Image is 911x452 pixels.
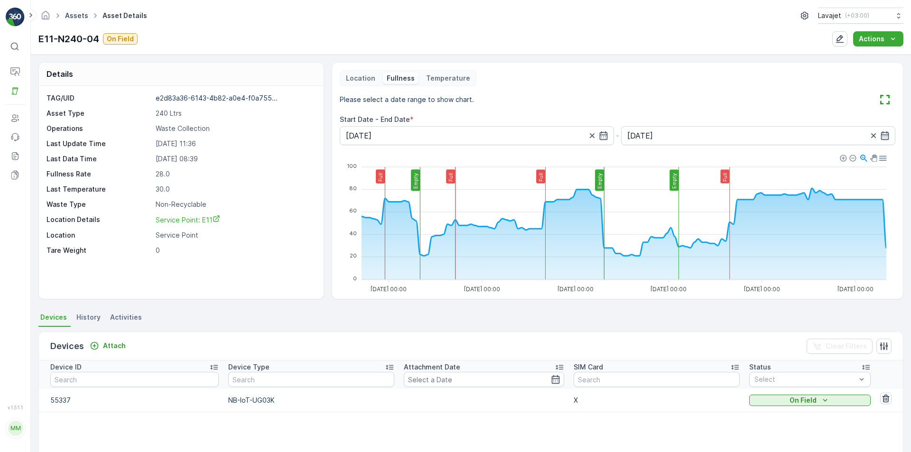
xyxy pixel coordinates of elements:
[837,286,874,293] tspan: [DATE] 00:00
[46,93,152,103] p: TAG/UID
[818,8,903,24] button: Lavajet(+03:00)
[156,184,314,194] p: 30.0
[103,341,126,351] p: Attach
[350,252,357,259] tspan: 20
[404,372,564,387] input: Select a Date
[40,313,67,322] span: Devices
[156,94,278,102] p: e2d83a36-6143-4b82-a0e4-f0a755...
[349,185,357,192] tspan: 80
[426,74,470,83] p: Temperature
[50,340,84,353] p: Devices
[749,362,771,372] p: Status
[349,207,357,214] tspan: 60
[353,275,357,282] tspan: 0
[46,231,152,240] p: Location
[6,412,25,444] button: MM
[340,95,474,104] p: Please select a date range to show chart.
[749,395,871,406] button: On Field
[156,215,314,225] a: Service Point: E11
[807,339,873,354] button: Clear Filters
[107,34,134,44] p: On Field
[6,405,25,410] span: v 1.51.1
[40,14,51,22] a: Homepage
[340,126,614,145] input: dd/mm/yyyy
[464,286,500,293] tspan: [DATE] 00:00
[347,163,357,169] tspan: 100
[404,362,460,372] p: Attachment Date
[38,32,99,46] p: E11-N240-04
[156,154,314,164] p: [DATE] 08:39
[228,362,270,372] p: Device Type
[156,169,314,179] p: 28.0
[46,68,73,80] p: Details
[387,74,415,83] p: Fullness
[859,154,867,162] div: Selection Zoom
[46,154,152,164] p: Last Data Time
[46,124,152,133] p: Operations
[371,286,407,293] tspan: [DATE] 00:00
[349,230,357,237] tspan: 40
[8,421,23,436] div: MM
[744,286,780,293] tspan: [DATE] 00:00
[228,372,394,387] input: Search
[6,8,25,27] img: logo
[574,372,740,387] input: Search
[818,11,841,20] p: Lavajet
[859,34,884,44] p: Actions
[103,33,138,45] button: On Field
[65,11,88,19] a: Assets
[574,362,603,372] p: SIM Card
[346,74,375,83] p: Location
[156,246,314,255] p: 0
[340,115,410,123] label: Start Date - End Date
[101,11,149,20] span: Asset Details
[870,155,876,160] div: Panning
[46,246,152,255] p: Tare Weight
[228,396,394,405] p: NB-IoT-UG03K
[86,340,130,351] button: Attach
[574,396,740,405] p: X
[156,231,314,240] p: Service Point
[845,12,869,19] p: ( +03:00 )
[46,200,152,209] p: Waste Type
[616,130,619,141] p: -
[621,126,895,145] input: dd/mm/yyyy
[50,396,219,405] p: 55337
[50,372,219,387] input: Search
[849,154,855,161] div: Zoom Out
[46,215,152,225] p: Location Details
[156,109,314,118] p: 240 Ltrs
[156,200,314,209] p: Non-Recyclable
[156,216,220,224] span: Service Point: E11
[790,396,817,405] p: On Field
[50,362,82,372] p: Device ID
[110,313,142,322] span: Activities
[754,375,856,384] p: Select
[76,313,101,322] span: History
[558,286,594,293] tspan: [DATE] 00:00
[156,124,314,133] p: Waste Collection
[46,139,152,148] p: Last Update Time
[46,184,152,194] p: Last Temperature
[839,154,846,161] div: Zoom In
[651,286,687,293] tspan: [DATE] 00:00
[878,154,886,162] div: Menu
[46,169,152,179] p: Fullness Rate
[156,139,314,148] p: [DATE] 11:36
[826,341,867,351] p: Clear Filters
[46,109,152,118] p: Asset Type
[853,31,903,46] button: Actions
